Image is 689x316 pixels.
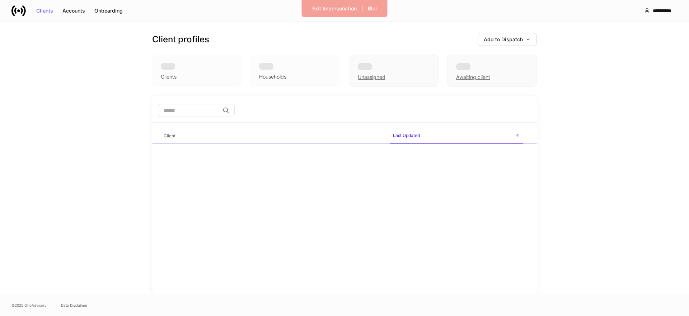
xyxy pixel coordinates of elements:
span: Last Updated [390,128,523,144]
div: Unassigned [358,74,385,81]
div: Add to Dispatch [484,37,531,42]
div: Awaiting client [447,55,537,87]
h6: Client [164,132,175,139]
div: Onboarding [94,8,123,13]
button: Add to Dispatch [478,33,537,46]
a: Data Disclaimer [61,302,88,308]
button: Blur [363,3,382,14]
button: Exit Impersonation [308,3,361,14]
div: Clients [161,73,177,80]
h6: Last Updated [393,132,420,139]
div: Clients [36,8,53,13]
button: Onboarding [90,5,127,16]
div: Awaiting client [456,74,490,81]
div: Unassigned [349,55,439,87]
span: © 2025 OneAdvisory [11,302,47,308]
h3: Client profiles [152,34,209,45]
div: Households [259,73,286,80]
span: Client [161,129,384,143]
button: Accounts [58,5,90,16]
button: Clients [32,5,58,16]
div: Accounts [62,8,85,13]
div: Blur [368,6,377,11]
div: Exit Impersonation [312,6,357,11]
